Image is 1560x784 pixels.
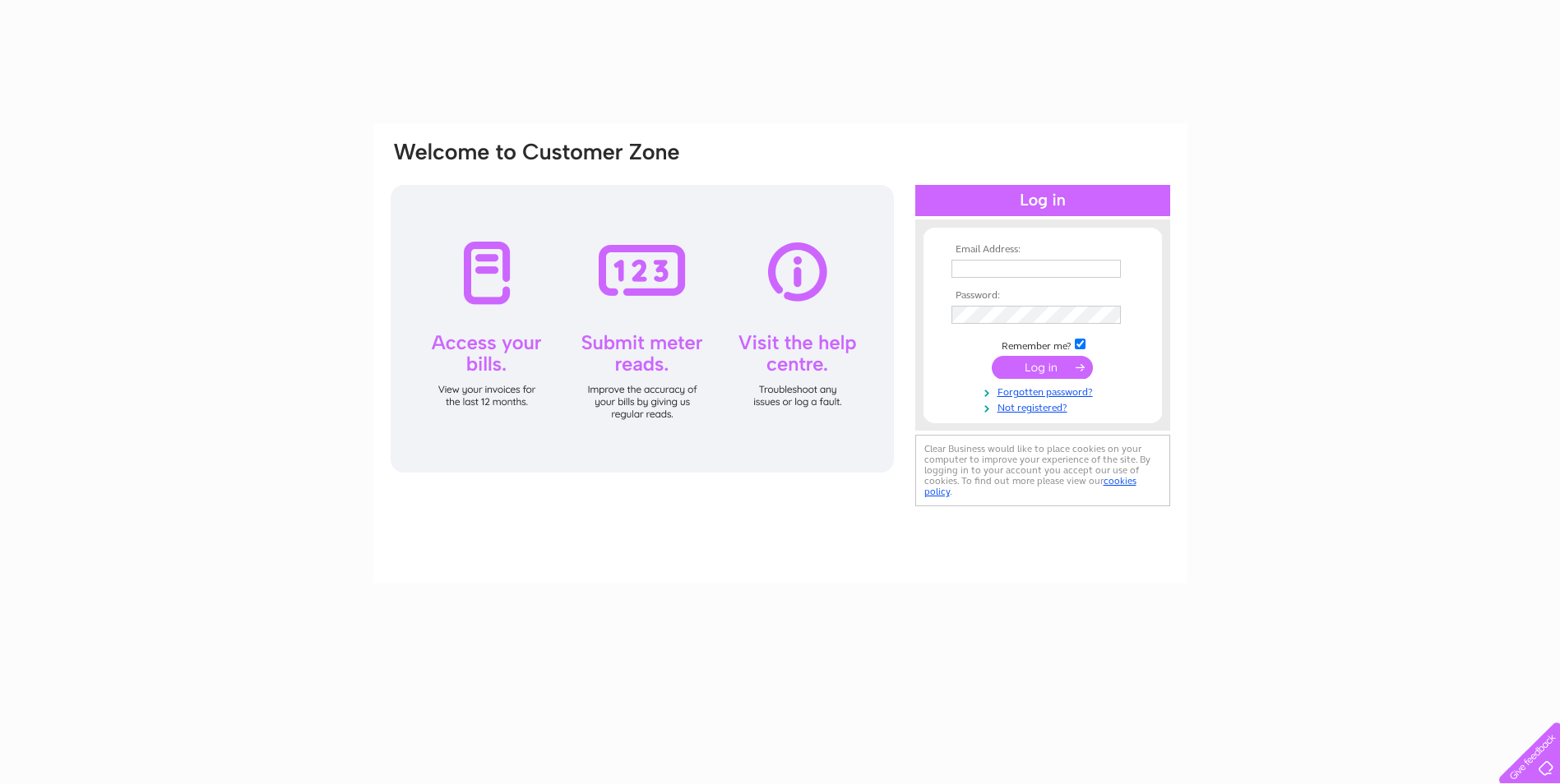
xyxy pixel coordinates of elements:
[947,336,1138,353] td: Remember me?
[992,356,1093,379] input: Submit
[915,435,1170,506] div: Clear Business would like to place cookies on your computer to improve your experience of the sit...
[951,383,1138,399] a: Forgotten password?
[947,290,1138,302] th: Password:
[951,399,1138,414] a: Not registered?
[947,244,1138,256] th: Email Address:
[924,475,1136,497] a: cookies policy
